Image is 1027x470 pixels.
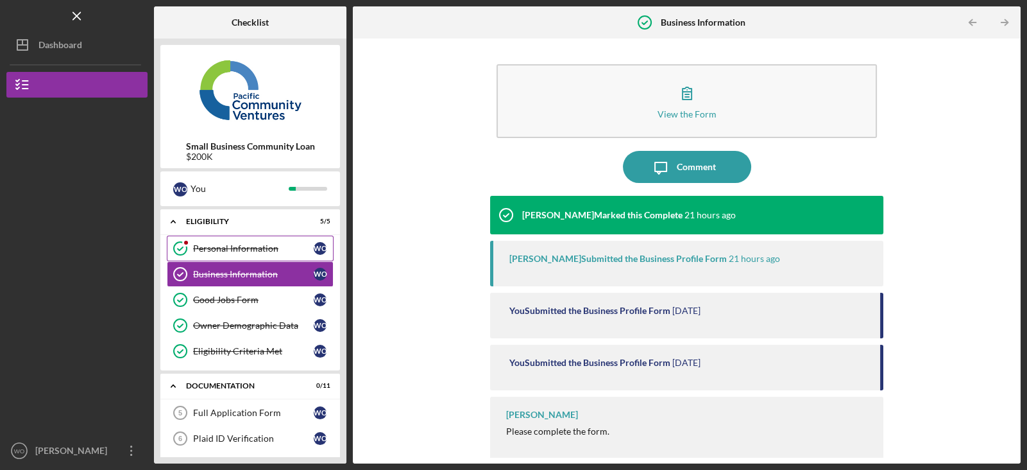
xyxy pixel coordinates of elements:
[661,17,745,28] b: Business Information
[193,269,314,279] div: Business Information
[160,51,340,128] img: Product logo
[173,182,187,196] div: W O
[191,178,289,200] div: You
[167,313,334,338] a: Owner Demographic DataWO
[506,426,609,437] div: Please complete the form.
[178,409,182,417] tspan: 5
[167,261,334,287] a: Business InformationWO
[314,432,327,445] div: W O
[167,338,334,364] a: Eligibility Criteria MetWO
[672,306,700,316] time: 2025-09-08 20:40
[684,210,736,220] time: 2025-09-09 19:43
[193,346,314,356] div: Eligibility Criteria Met
[167,426,334,451] a: 6Plaid ID VerificationWO
[509,306,670,316] div: You Submitted the Business Profile Form
[314,293,327,306] div: W O
[193,433,314,444] div: Plaid ID Verification
[314,242,327,255] div: W O
[314,345,327,358] div: W O
[186,218,298,225] div: Eligibility
[167,400,334,426] a: 5Full Application FormWO
[32,438,115,467] div: [PERSON_NAME]
[186,141,315,152] b: Small Business Community Loan
[314,268,327,281] div: W O
[677,151,716,183] div: Comment
[509,358,670,368] div: You Submitted the Business Profile Form
[307,382,330,390] div: 0 / 11
[167,236,334,261] a: Personal InformationWO
[186,152,315,162] div: $200K
[658,109,717,119] div: View the Form
[314,406,327,419] div: W O
[167,287,334,313] a: Good Jobs FormWO
[314,319,327,332] div: W O
[193,320,314,331] div: Owner Demographic Data
[178,435,182,442] tspan: 6
[623,151,751,183] button: Comment
[186,382,298,390] div: Documentation
[497,64,877,138] button: View the Form
[6,438,148,464] button: WO[PERSON_NAME]
[307,218,330,225] div: 5 / 5
[672,358,700,368] time: 2025-09-08 20:08
[193,243,314,254] div: Personal Information
[38,32,82,61] div: Dashboard
[14,448,25,455] text: WO
[232,17,269,28] b: Checklist
[6,32,148,58] button: Dashboard
[193,408,314,418] div: Full Application Form
[729,254,780,264] time: 2025-09-09 19:43
[509,254,727,264] div: [PERSON_NAME] Submitted the Business Profile Form
[193,295,314,305] div: Good Jobs Form
[506,410,578,420] div: [PERSON_NAME]
[522,210,683,220] div: [PERSON_NAME] Marked this Complete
